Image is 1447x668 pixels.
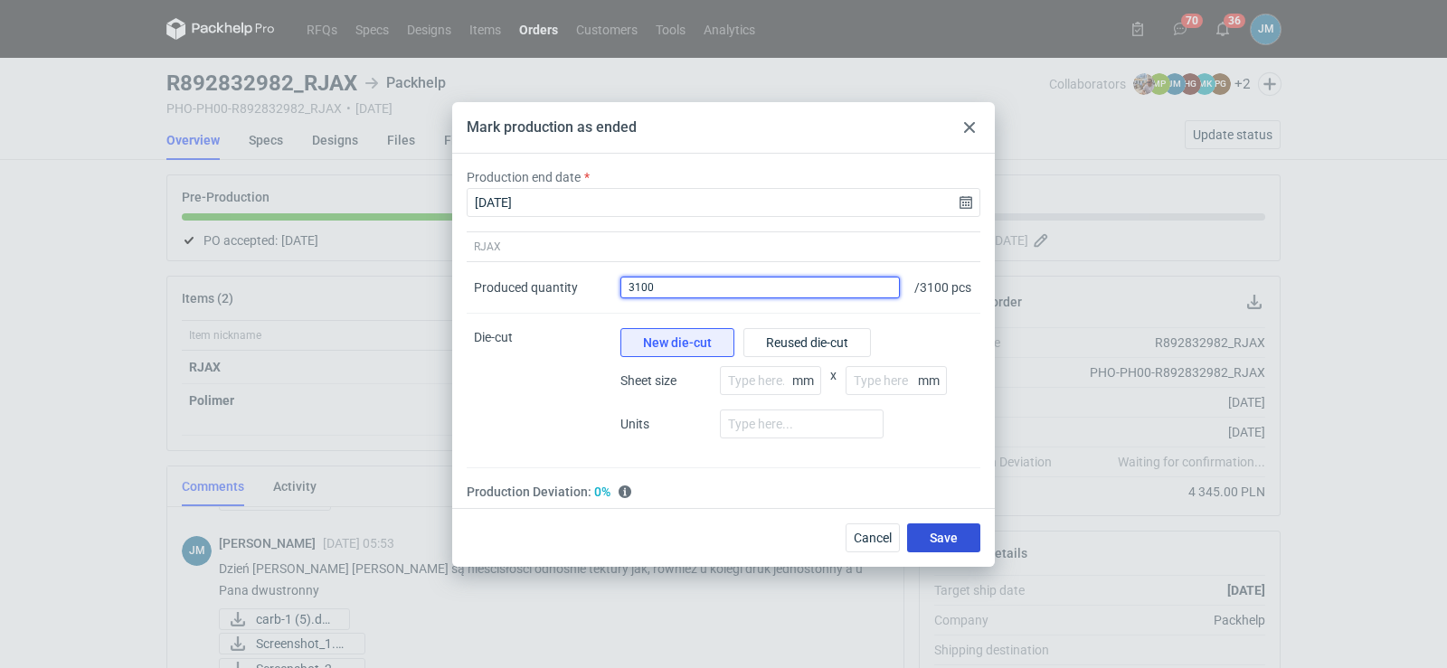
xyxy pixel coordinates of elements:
input: Type here... [846,366,947,395]
div: / 3100 pcs [907,262,980,314]
span: Save [930,532,958,544]
p: mm [792,373,821,388]
button: Save [907,523,980,552]
span: New die-cut [643,336,712,349]
button: Cancel [846,523,900,552]
div: Mark production as ended [467,118,637,137]
span: Cancel [854,532,892,544]
span: RJAX [474,240,501,254]
p: mm [918,373,947,388]
div: Die-cut [467,314,613,468]
span: x [830,366,837,409]
button: New die-cut [620,328,734,357]
span: Reused die-cut [766,336,848,349]
div: Production Deviation: [467,483,980,501]
span: Excellent [594,483,610,501]
span: Units [620,415,711,433]
button: Reused die-cut [743,328,871,357]
input: Type here... [720,366,821,395]
div: Produced quantity [474,278,578,296]
label: Production end date [467,168,581,186]
input: Type here... [720,409,884,438]
span: Sheet size [620,372,711,390]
